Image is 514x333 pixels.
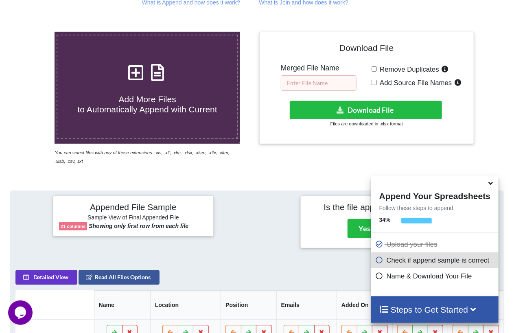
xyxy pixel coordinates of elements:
[281,75,357,91] input: Enter File Name
[379,305,490,315] h4: Steps to Get Started
[22,47,28,54] img: tab_domain_overview_orange.svg
[379,217,391,223] b: 34 %
[306,202,455,212] h4: Is the file appended correctly?
[375,255,497,265] p: Check if append sample is correct
[150,291,221,320] th: Location
[348,219,381,238] button: Yes
[371,189,499,201] h4: Append Your Spreadsheets
[81,47,87,54] img: tab_keywords_by_traffic_grey.svg
[55,150,230,164] i: You can select files with any of these extensions: .xls, .xlt, .xlm, .xlsx, .xlsm, .xltx, .xltm, ...
[89,223,188,229] b: Showing only first row from each file
[375,239,497,250] p: Upload your files
[13,13,20,20] img: logo_orange.svg
[59,214,208,222] h6: Sample View of Final Appended File
[31,48,73,53] div: Domain Overview
[90,48,137,53] div: Keywords by Traffic
[337,291,392,320] th: Added On
[15,270,77,285] button: Detailed View
[23,13,40,20] div: v 4.0.25
[8,300,34,325] iframe: chat widget
[21,21,90,28] div: Domain: [DOMAIN_NAME]
[281,64,357,72] h5: Merged File Name
[59,202,208,213] h4: Appended File Sample
[13,21,20,28] img: website_grey.svg
[221,291,277,320] th: Position
[276,291,337,320] th: Emails
[61,224,86,229] b: 21 columns
[377,79,452,87] span: Add Source File Names
[375,271,497,281] p: Name & Download Your File
[371,204,499,212] p: Follow these steps to append
[78,94,217,114] span: Add More Files to Automatically Append with Current
[94,291,150,320] th: Name
[265,38,468,61] h4: Download File
[79,270,160,285] button: Read All Files Options
[330,121,403,126] small: Files are downloaded in .xlsx format
[377,66,439,73] span: Remove Duplicates
[290,101,442,119] button: Download File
